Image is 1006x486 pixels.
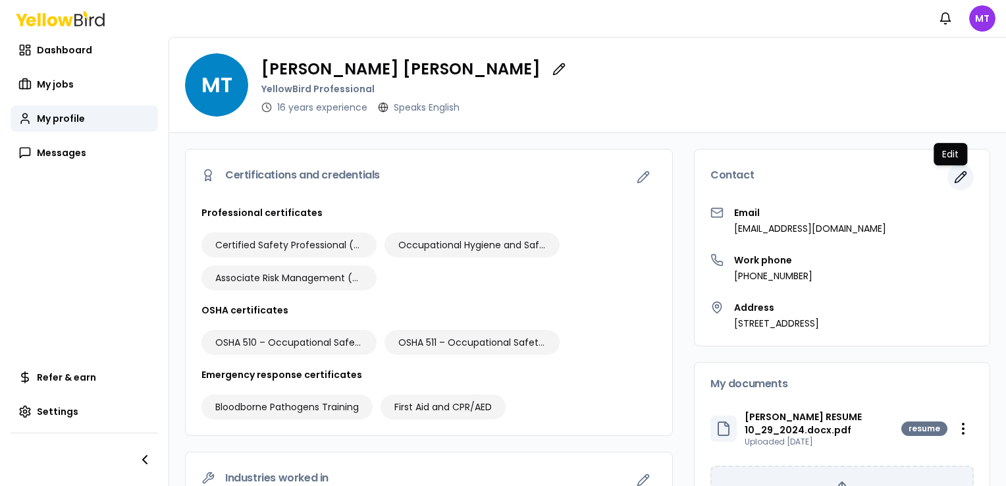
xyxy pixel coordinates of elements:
p: [PERSON_NAME] RESUME 10_29_2024.docx.pdf [745,410,901,437]
span: MT [969,5,995,32]
a: Settings [11,398,158,425]
div: Bloodborne Pathogens Training [201,394,373,419]
span: First Aid and CPR/AED [394,400,492,414]
span: Messages [37,146,86,159]
h3: Address [734,301,819,314]
a: Refer & earn [11,364,158,391]
div: resume [901,421,947,436]
p: 16 years experience [277,101,367,114]
a: Messages [11,140,158,166]
p: [PHONE_NUMBER] [734,269,812,283]
a: My profile [11,105,158,132]
span: Occupational Hygiene and Safety Technician (OHST) [398,238,546,252]
a: My jobs [11,71,158,97]
span: Certified Safety Professional (CSP) [215,238,363,252]
span: Refer & earn [37,371,96,384]
div: First Aid and CPR/AED [381,394,506,419]
div: Certified Safety Professional (CSP) [201,232,377,257]
h3: Work phone [734,254,812,267]
p: YellowBird Professional [261,82,572,95]
span: Associate Risk Management (ARM) [215,271,363,284]
p: Edit [942,148,959,161]
span: MT [185,53,248,117]
span: Bloodborne Pathogens Training [215,400,359,414]
p: Speaks English [394,101,460,114]
span: OSHA 510 – Occupational Safety & Health Standards for the Construction Industry (30-Hour) [215,336,363,349]
h3: OSHA certificates [201,304,656,317]
span: Contact [710,170,754,180]
a: Dashboard [11,37,158,63]
span: OSHA 511 – Occupational Safety & Health Standards for General Industry (30-Hour) [398,336,546,349]
span: My documents [710,379,787,389]
h3: Email [734,206,886,219]
h3: Emergency response certificates [201,368,656,381]
span: My jobs [37,78,74,91]
p: [EMAIL_ADDRESS][DOMAIN_NAME] [734,222,886,235]
span: Industries worked in [225,473,329,483]
div: Associate Risk Management (ARM) [201,265,377,290]
div: Occupational Hygiene and Safety Technician (OHST) [384,232,560,257]
span: Settings [37,405,78,418]
div: OSHA 511 – Occupational Safety & Health Standards for General Industry (30-Hour) [384,330,560,355]
p: [STREET_ADDRESS] [734,317,819,330]
p: [PERSON_NAME] [PERSON_NAME] [261,61,541,77]
span: My profile [37,112,85,125]
span: Certifications and credentials [225,170,380,180]
h3: Professional certificates [201,206,656,219]
p: Uploaded [DATE] [745,437,901,447]
span: Dashboard [37,43,92,57]
div: OSHA 510 – Occupational Safety & Health Standards for the Construction Industry (30-Hour) [201,330,377,355]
